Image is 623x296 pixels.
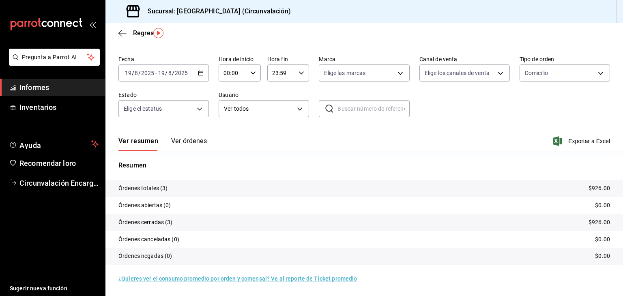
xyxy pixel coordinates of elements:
font: $0.00 [595,236,610,242]
font: Hora de inicio [219,56,253,62]
font: Usuario [219,92,238,98]
font: Fecha [118,56,134,62]
font: Elige las marcas [324,70,365,76]
div: pestañas de navegación [118,137,207,151]
img: Marcador de información sobre herramientas [153,28,163,38]
button: Pregunta a Parrot AI [9,49,100,66]
input: -- [125,70,132,76]
font: Ayuda [19,141,41,150]
input: ---- [174,70,188,76]
font: Sucursal: [GEOGRAPHIC_DATA] (Circunvalación) [148,7,291,15]
font: ¿Quieres ver el consumo promedio por orden y comensal? Ve al reporte de Ticket promedio [118,275,357,282]
button: abrir_cajón_menú [89,21,96,28]
font: Resumen [118,161,146,169]
font: $926.00 [589,185,610,191]
font: - [155,70,157,76]
font: Hora fin [267,56,288,62]
font: Informes [19,83,49,92]
button: Regresar [118,29,160,37]
font: Sugerir nueva función [10,285,67,292]
input: Buscar número de referencia [337,101,409,117]
font: Circunvalación Encargada [19,179,105,187]
font: Órdenes canceladas (0) [118,236,179,242]
font: Tipo de orden [520,56,554,62]
a: Pregunta a Parrot AI [6,59,100,67]
font: Canal de venta [419,56,458,62]
font: Marca [319,56,335,62]
font: $0.00 [595,202,610,208]
font: $926.00 [589,219,610,225]
font: / [138,70,141,76]
font: Inventarios [19,103,56,112]
font: / [165,70,168,76]
font: Ver resumen [118,137,158,145]
font: / [132,70,134,76]
button: Exportar a Excel [554,136,610,146]
font: / [172,70,174,76]
font: Ver órdenes [171,137,207,145]
input: ---- [141,70,155,76]
input: -- [158,70,165,76]
font: Órdenes totales (3) [118,185,168,191]
font: Órdenes abiertas (0) [118,202,171,208]
input: -- [168,70,172,76]
font: Domicilio [525,70,548,76]
font: Órdenes cerradas (3) [118,219,173,225]
font: $0.00 [595,253,610,259]
font: Pregunta a Parrot AI [22,54,77,60]
font: Ver todos [224,105,249,112]
font: Elige el estatus [124,105,162,112]
font: Regresar [133,29,160,37]
font: Recomendar loro [19,159,76,167]
font: Exportar a Excel [568,138,610,144]
font: Órdenes negadas (0) [118,253,172,259]
font: Estado [118,92,137,98]
input: -- [134,70,138,76]
font: Elige los canales de venta [425,70,490,76]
